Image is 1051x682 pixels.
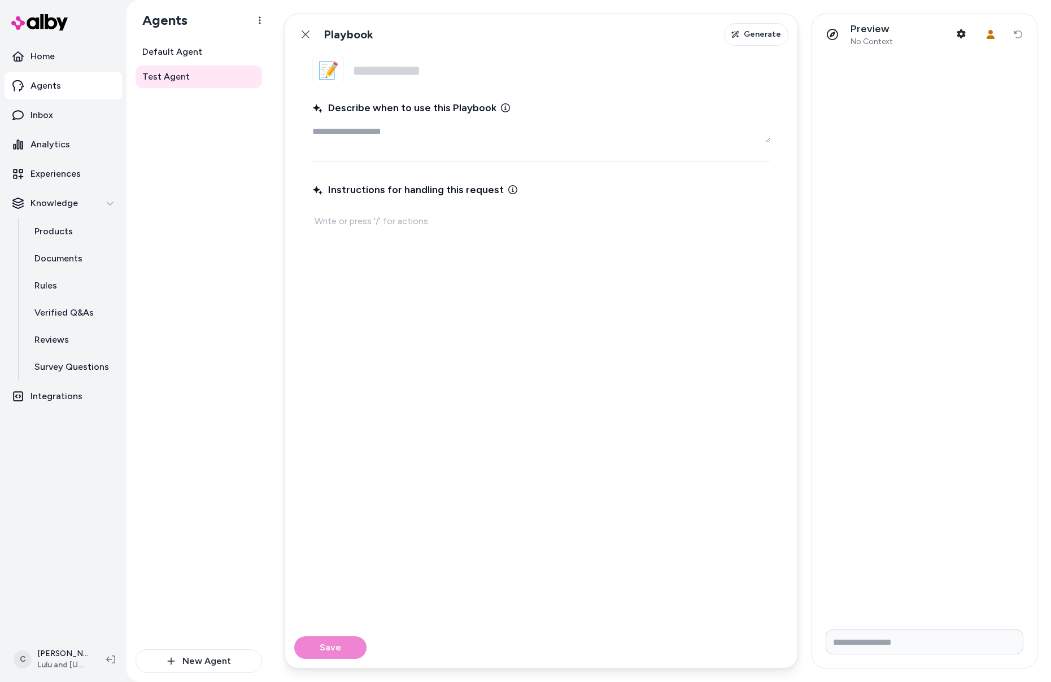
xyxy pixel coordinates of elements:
[34,360,109,374] p: Survey Questions
[142,45,202,59] span: Default Agent
[7,641,97,677] button: C[PERSON_NAME]Lulu and [US_STATE]
[37,648,88,659] p: [PERSON_NAME]
[23,245,122,272] a: Documents
[851,23,893,36] p: Preview
[30,108,53,122] p: Inbox
[30,79,61,93] p: Agents
[34,333,69,347] p: Reviews
[34,252,82,265] p: Documents
[826,629,1023,654] input: Write your prompt here
[30,50,55,63] p: Home
[136,41,262,63] a: Default Agent
[11,14,68,30] img: alby Logo
[324,28,373,42] h1: Playbook
[5,72,122,99] a: Agents
[34,279,57,292] p: Rules
[23,353,122,381] a: Survey Questions
[136,649,262,673] button: New Agent
[724,23,788,46] button: Generate
[30,196,78,210] p: Knowledge
[5,383,122,410] a: Integrations
[30,167,81,181] p: Experiences
[136,65,262,88] a: Test Agent
[37,659,88,671] span: Lulu and [US_STATE]
[34,225,73,238] p: Products
[5,160,122,187] a: Experiences
[142,70,190,84] span: Test Agent
[23,218,122,245] a: Products
[312,182,504,198] span: Instructions for handling this request
[23,272,122,299] a: Rules
[133,12,187,29] h1: Agents
[14,650,32,668] span: C
[5,43,122,70] a: Home
[30,138,70,151] p: Analytics
[5,131,122,158] a: Analytics
[30,390,82,403] p: Integrations
[5,190,122,217] button: Knowledge
[744,29,781,40] span: Generate
[34,306,94,320] p: Verified Q&As
[23,326,122,353] a: Reviews
[851,37,893,47] span: No Context
[5,102,122,129] a: Inbox
[312,55,344,86] button: 📝
[312,100,496,116] span: Describe when to use this Playbook
[23,299,122,326] a: Verified Q&As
